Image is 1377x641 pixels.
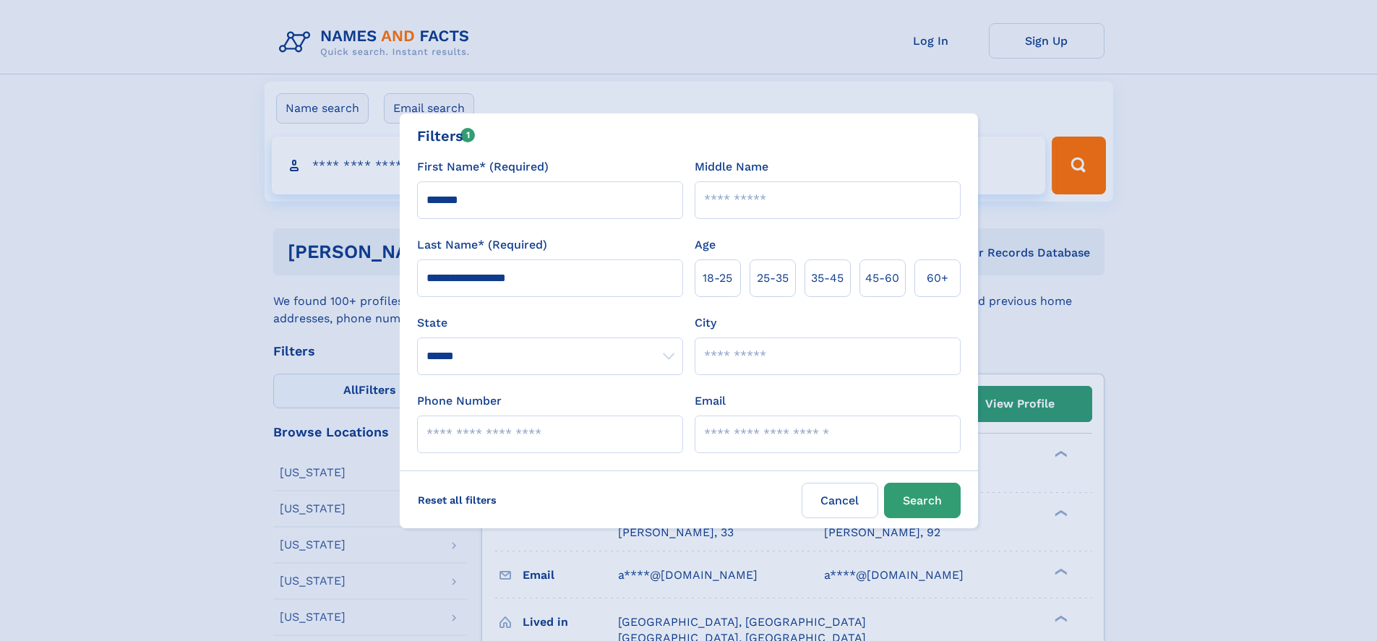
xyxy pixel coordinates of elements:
[695,392,726,410] label: Email
[417,314,683,332] label: State
[802,483,878,518] label: Cancel
[695,314,716,332] label: City
[884,483,961,518] button: Search
[703,270,732,287] span: 18‑25
[865,270,899,287] span: 45‑60
[695,236,716,254] label: Age
[927,270,948,287] span: 60+
[757,270,789,287] span: 25‑35
[408,483,506,517] label: Reset all filters
[417,392,502,410] label: Phone Number
[695,158,768,176] label: Middle Name
[811,270,844,287] span: 35‑45
[417,158,549,176] label: First Name* (Required)
[417,125,476,147] div: Filters
[417,236,547,254] label: Last Name* (Required)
